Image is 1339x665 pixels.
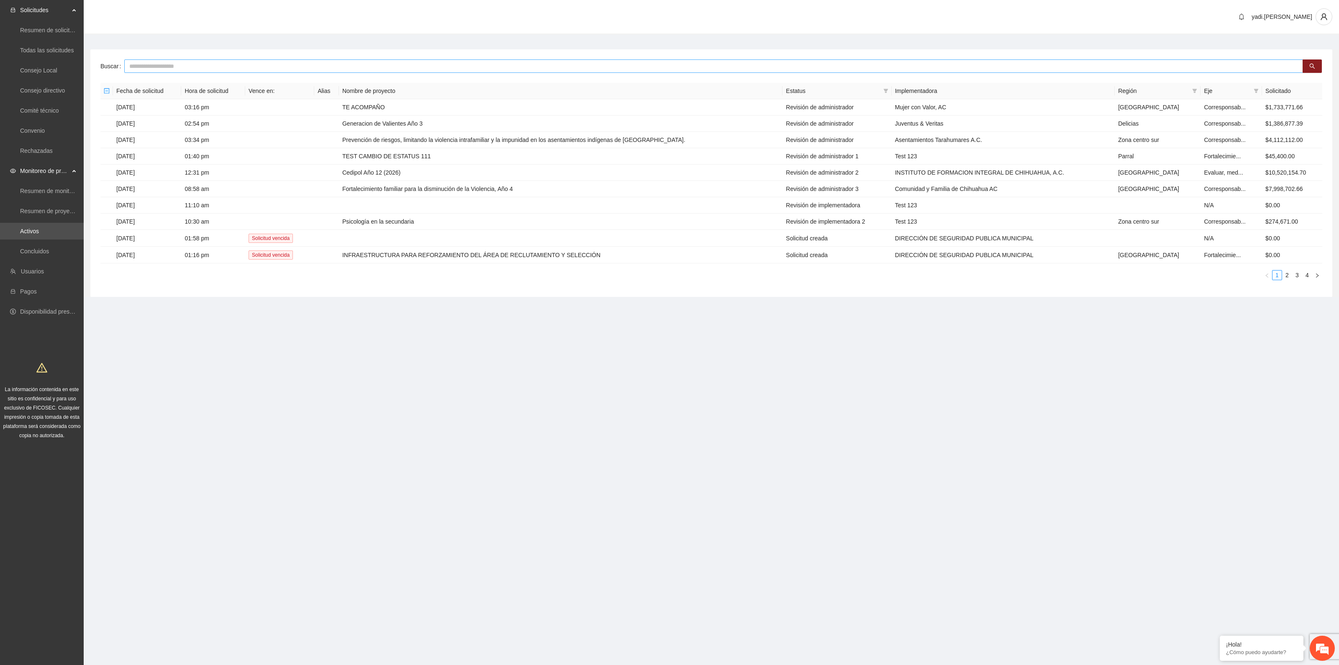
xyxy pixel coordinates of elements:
td: 10:30 am [181,214,245,230]
span: filter [1190,85,1199,97]
span: search [1309,63,1315,70]
li: Next Page [1312,270,1322,280]
td: Revisión de administrador [782,99,891,116]
button: left [1262,270,1272,280]
th: Vence en: [245,83,314,99]
td: Cedipol Año 12 (2026) [339,165,782,181]
label: Buscar [100,59,124,73]
td: 03:16 pm [181,99,245,116]
td: $0.00 [1262,247,1322,263]
span: Corresponsab... [1204,218,1246,225]
li: Previous Page [1262,270,1272,280]
td: [DATE] [113,116,181,132]
div: Minimizar ventana de chat en vivo [137,4,157,24]
span: Corresponsab... [1204,186,1246,192]
td: [DATE] [113,247,181,263]
span: La información contenida en este sitio es confidencial y para uso exclusivo de FICOSEC. Cualquier... [3,387,81,438]
td: Revisión de administrador [782,116,891,132]
span: Solicitudes [20,2,69,18]
span: left [1265,273,1270,278]
td: [GEOGRAPHIC_DATA] [1115,99,1200,116]
td: INSTITUTO DE FORMACION INTEGRAL DE CHIHUAHUA, A.C. [892,165,1115,181]
td: Mujer con Valor, AC [892,99,1115,116]
td: Revisión de administrador [782,132,891,148]
span: filter [1192,88,1197,93]
td: Test 123 [892,197,1115,214]
td: Revisión de implementadora [782,197,891,214]
th: Alias [314,83,339,99]
a: Resumen de proyectos aprobados [20,208,110,214]
td: Juventus & Veritas [892,116,1115,132]
th: Solicitado [1262,83,1322,99]
li: 1 [1272,270,1282,280]
td: Generacion de Valientes Año 3 [339,116,782,132]
span: filter [1252,85,1260,97]
a: Convenio [20,127,45,134]
td: $10,520,154.70 [1262,165,1322,181]
a: Activos [20,228,39,235]
td: 01:16 pm [181,247,245,263]
td: TE ACOMPAÑO [339,99,782,116]
td: $1,386,877.39 [1262,116,1322,132]
td: 01:58 pm [181,230,245,247]
button: user [1316,8,1332,25]
td: Revisión de administrador 3 [782,181,891,197]
td: DIRECCIÓN DE SEGURIDAD PUBLICA MUNICIPAL [892,247,1115,263]
th: Hora de solicitud [181,83,245,99]
a: Resumen de monitoreo [20,188,81,194]
a: 4 [1303,271,1312,280]
p: ¿Cómo puedo ayudarte? [1226,649,1297,655]
td: Revisión de implementadora 2 [782,214,891,230]
td: Revisión de administrador 1 [782,148,891,165]
td: [GEOGRAPHIC_DATA] [1115,247,1200,263]
a: Resumen de solicitudes por aprobar [20,27,114,34]
td: 03:34 pm [181,132,245,148]
li: 4 [1302,270,1312,280]
span: Fortalecimie... [1204,252,1241,258]
td: Solicitud creada [782,247,891,263]
span: Corresponsab... [1204,104,1246,111]
td: $0.00 [1262,197,1322,214]
td: [DATE] [113,197,181,214]
td: [DATE] [113,165,181,181]
span: user [1316,13,1332,21]
td: Asentamientos Tarahumares A.C. [892,132,1115,148]
td: [DATE] [113,181,181,197]
span: inbox [10,7,16,13]
span: filter [882,85,890,97]
a: Consejo Local [20,67,57,74]
a: Usuarios [21,268,44,275]
td: Comunidad y Familia de Chihuahua AC [892,181,1115,197]
td: Psicología en la secundaria [339,214,782,230]
a: 2 [1283,271,1292,280]
a: Disponibilidad presupuestal [20,308,92,315]
span: Región [1118,86,1189,95]
td: $4,112,112.00 [1262,132,1322,148]
td: Test 123 [892,148,1115,165]
td: [DATE] [113,132,181,148]
th: Fecha de solicitud [113,83,181,99]
span: Corresponsab... [1204,137,1246,143]
td: Revisión de administrador 2 [782,165,891,181]
span: Eje [1204,86,1250,95]
td: [GEOGRAPHIC_DATA] [1115,165,1200,181]
td: Zona centro sur [1115,214,1200,230]
span: eye [10,168,16,174]
td: Test 123 [892,214,1115,230]
td: $274,671.00 [1262,214,1322,230]
li: 3 [1292,270,1302,280]
button: right [1312,270,1322,280]
li: 2 [1282,270,1292,280]
td: [DATE] [113,99,181,116]
td: Solicitud creada [782,230,891,247]
td: $0.00 [1262,230,1322,247]
div: ¡Hola! [1226,641,1297,648]
a: Consejo directivo [20,87,65,94]
td: N/A [1200,230,1262,247]
button: search [1303,59,1322,73]
div: Chatee con nosotros ahora [44,43,141,54]
td: [DATE] [113,230,181,247]
span: right [1315,273,1320,278]
span: Estatus [786,86,880,95]
span: filter [883,88,888,93]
